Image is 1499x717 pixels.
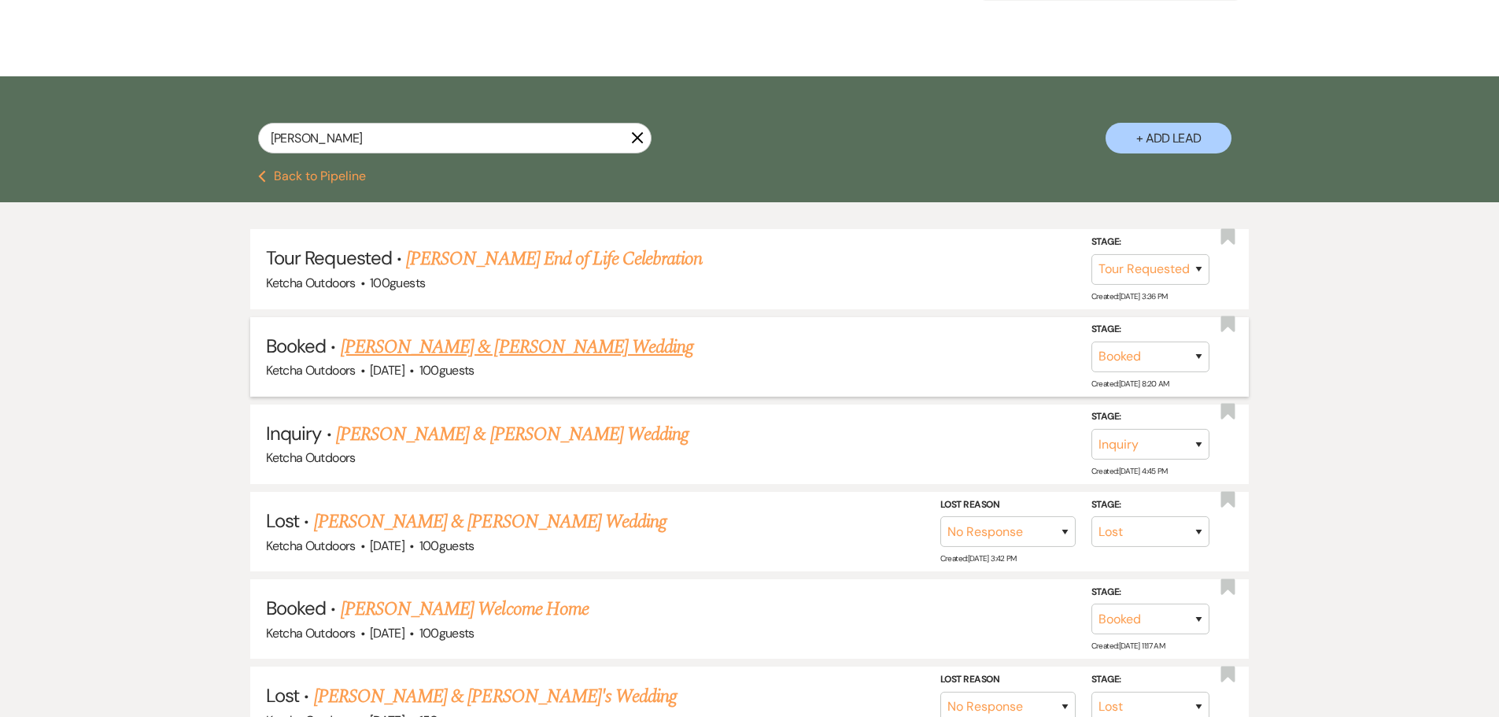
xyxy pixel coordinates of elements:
span: Ketcha Outdoors [266,275,355,291]
span: [DATE] [370,625,404,641]
label: Stage: [1091,584,1209,601]
label: Stage: [1091,408,1209,426]
label: Stage: [1091,497,1209,514]
a: [PERSON_NAME] & [PERSON_NAME] Wedding [336,420,689,449]
span: 100 guests [370,275,425,291]
a: [PERSON_NAME] End of Life Celebration [406,245,701,273]
label: Stage: [1091,671,1209,689]
span: Created: [DATE] 4:45 PM [1091,466,1168,476]
a: [PERSON_NAME] Welcome Home [341,595,589,623]
label: Lost Reason [940,497,1076,514]
span: Inquiry [266,421,321,445]
span: [DATE] [370,538,404,554]
a: [PERSON_NAME] & [PERSON_NAME] Wedding [314,508,666,536]
span: Booked [266,334,326,358]
label: Lost Reason [940,671,1076,689]
input: Search by name, event date, email address or phone number [258,123,652,153]
span: Created: [DATE] 3:36 PM [1091,291,1168,301]
a: [PERSON_NAME] & [PERSON_NAME]'s Wedding [314,682,678,711]
button: + Add Lead [1106,123,1231,153]
span: Lost [266,683,299,708]
span: Booked [266,596,326,620]
label: Stage: [1091,234,1209,251]
span: 100 guests [419,538,474,554]
span: Ketcha Outdoors [266,449,355,466]
span: Ketcha Outdoors [266,362,355,379]
span: Created: [DATE] 11:17 AM [1091,641,1165,651]
span: Tour Requested [266,246,392,270]
label: Stage: [1091,321,1209,338]
span: Ketcha Outdoors [266,538,355,554]
a: [PERSON_NAME] & [PERSON_NAME] Wedding [341,333,693,361]
button: Back to Pipeline [258,170,366,183]
span: 100 guests [419,625,474,641]
span: [DATE] [370,362,404,379]
span: Created: [DATE] 3:42 PM [940,553,1017,564]
span: Ketcha Outdoors [266,625,355,641]
span: Lost [266,508,299,533]
span: 100 guests [419,362,474,379]
span: Created: [DATE] 8:20 AM [1091,379,1169,389]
